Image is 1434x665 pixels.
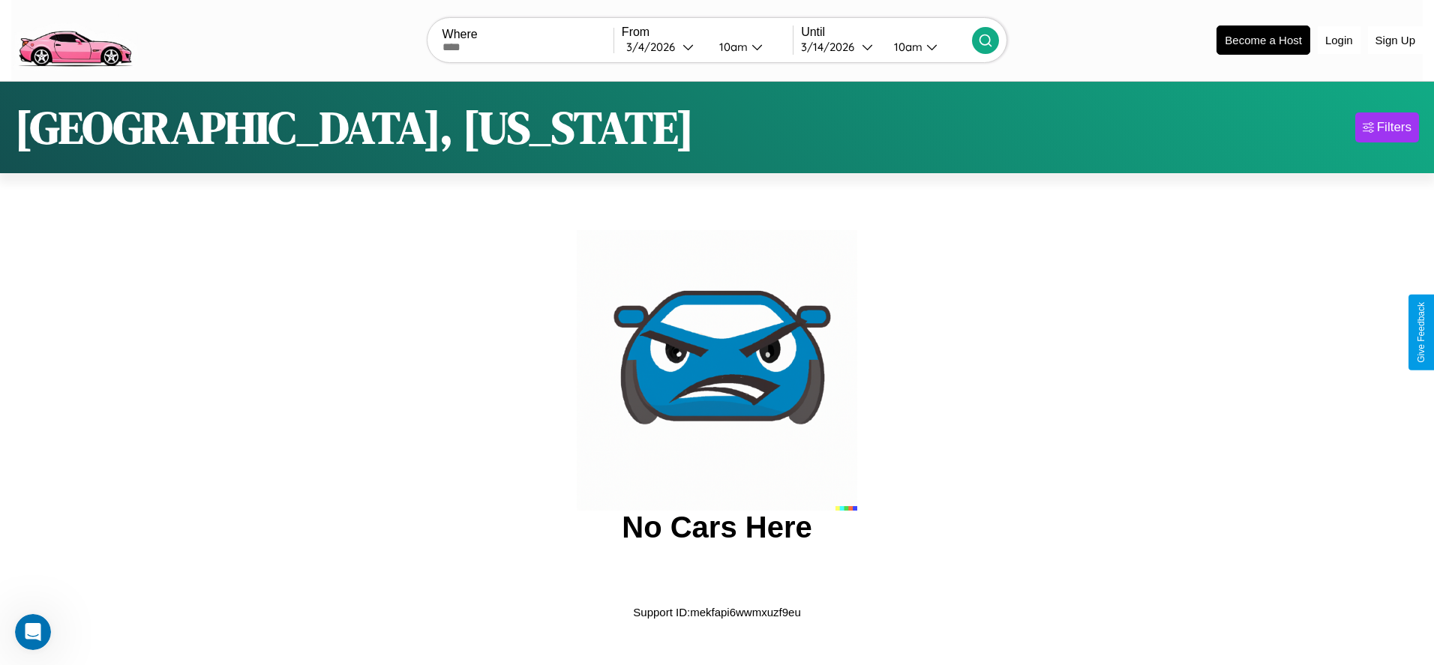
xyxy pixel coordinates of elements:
div: 3 / 4 / 2026 [626,40,682,54]
button: 10am [707,39,793,55]
div: 3 / 14 / 2026 [801,40,862,54]
button: Become a Host [1216,25,1310,55]
button: Filters [1355,112,1419,142]
div: 10am [712,40,751,54]
h2: No Cars Here [622,511,811,544]
h1: [GEOGRAPHIC_DATA], [US_STATE] [15,97,694,158]
label: From [622,25,793,39]
img: logo [11,7,138,70]
img: car [577,230,857,511]
label: Where [442,28,613,41]
div: 10am [886,40,926,54]
div: Filters [1377,120,1411,135]
button: Sign Up [1368,26,1423,54]
button: Login [1318,26,1360,54]
button: 10am [882,39,972,55]
div: Give Feedback [1416,302,1426,363]
iframe: Intercom live chat [15,614,51,650]
button: 3/4/2026 [622,39,707,55]
label: Until [801,25,972,39]
p: Support ID: mekfapi6wwmxuzf9eu [633,602,800,622]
